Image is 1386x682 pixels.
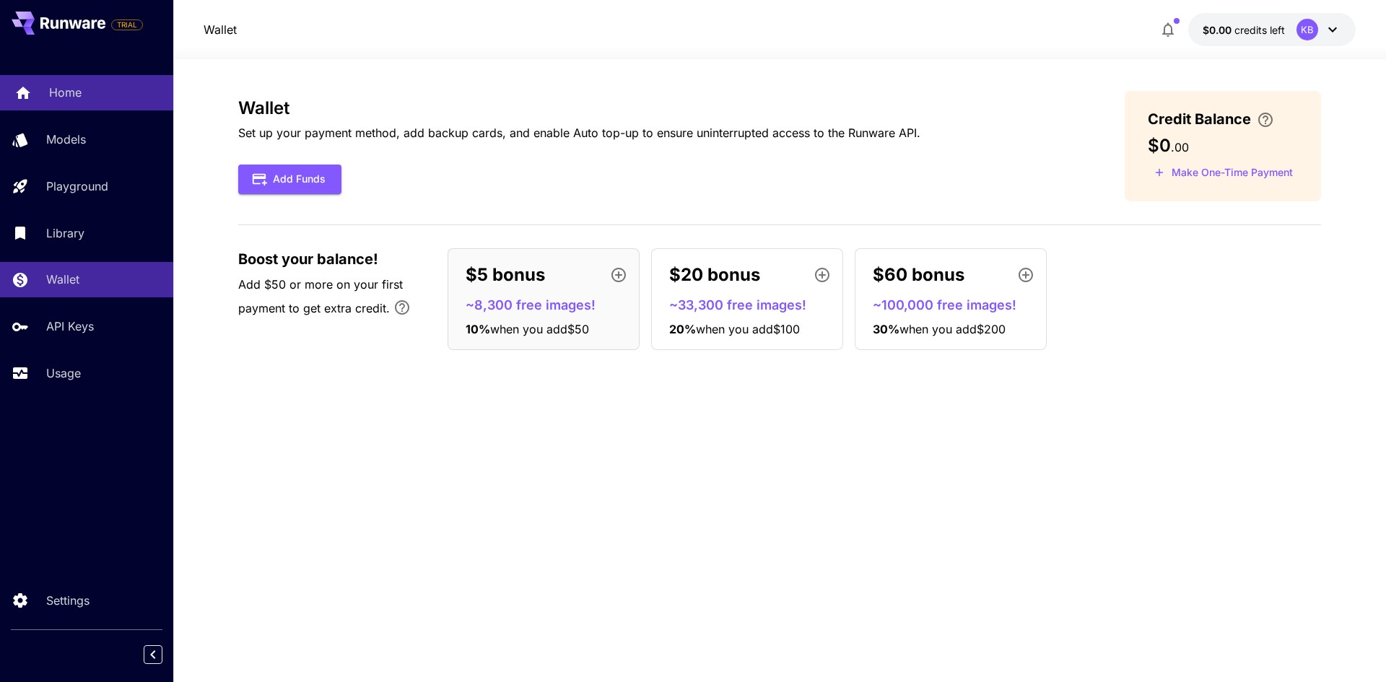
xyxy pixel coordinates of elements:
p: Wallet [46,271,79,288]
span: $0.00 [1203,24,1234,36]
span: Credit Balance [1148,108,1251,130]
span: Add $50 or more on your first payment to get extra credit. [238,277,403,315]
p: $20 bonus [669,262,760,288]
a: Wallet [204,21,237,38]
span: 20 % [669,322,696,336]
span: when you add $200 [899,322,1006,336]
span: Add your payment card to enable full platform functionality. [111,16,143,33]
p: ~33,300 free images! [669,295,837,315]
span: when you add $50 [490,322,589,336]
div: Collapse sidebar [154,642,173,668]
div: $0.00 [1203,22,1285,38]
p: Set up your payment method, add backup cards, and enable Auto top-up to ensure uninterrupted acce... [238,124,920,141]
span: 10 % [466,322,490,336]
p: API Keys [46,318,94,335]
span: . 00 [1171,140,1189,154]
p: Home [49,84,82,101]
p: $5 bonus [466,262,545,288]
nav: breadcrumb [204,21,237,38]
span: 30 % [873,322,899,336]
p: ~8,300 free images! [466,295,633,315]
h3: Wallet [238,98,920,118]
button: Add Funds [238,165,341,194]
span: Boost your balance! [238,248,378,270]
span: credits left [1234,24,1285,36]
button: $0.00KB [1188,13,1356,46]
p: Models [46,131,86,148]
p: Library [46,224,84,242]
p: Usage [46,364,81,382]
button: Bonus applies only to your first payment, up to 30% on the first $1,000. [388,293,417,322]
span: TRIAL [112,19,142,30]
p: Playground [46,178,108,195]
span: $0 [1148,135,1171,156]
button: Enter your card details and choose an Auto top-up amount to avoid service interruptions. We'll au... [1251,111,1280,128]
p: ~100,000 free images! [873,295,1040,315]
div: KB [1296,19,1318,40]
button: Make a one-time, non-recurring payment [1148,162,1299,184]
button: Collapse sidebar [144,645,162,664]
span: when you add $100 [696,322,800,336]
p: $60 bonus [873,262,964,288]
p: Settings [46,592,90,609]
